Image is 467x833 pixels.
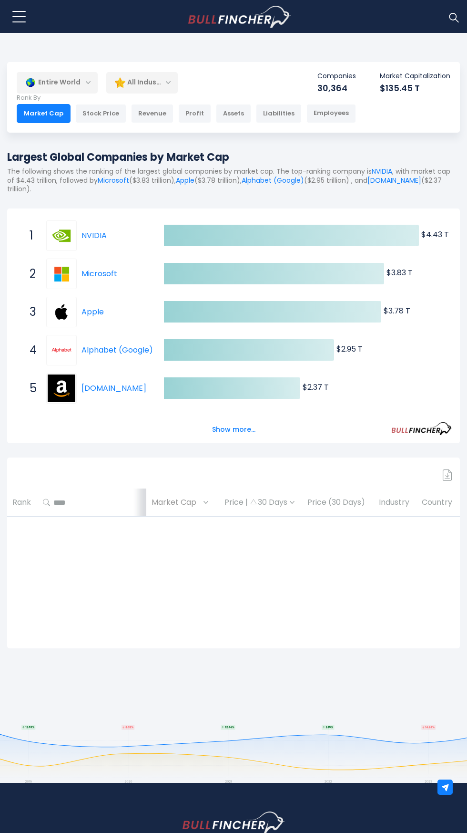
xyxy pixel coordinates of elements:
[7,149,460,165] h1: Largest Global Companies by Market Cap
[188,6,291,28] a: Go to homepage
[421,229,449,240] text: $4.43 T
[367,176,421,185] a: [DOMAIN_NAME]
[317,72,356,80] p: Companies
[46,335,81,365] a: Alphabet (Google)
[317,83,356,94] div: 30,364
[98,176,129,185] a: Microsoft
[25,228,34,244] span: 1
[223,498,297,508] div: Price | 30 Days
[48,298,75,326] img: Apple
[178,104,211,123] div: Profit
[386,267,413,278] text: $3.83 T
[48,260,75,288] img: Microsoft
[46,373,81,404] a: Amazon.com
[380,72,450,80] p: Market Capitalization
[81,383,146,394] a: [DOMAIN_NAME]
[256,104,302,123] div: Liabilities
[380,83,450,94] div: $135.45 T
[48,375,75,402] img: Amazon.com
[131,104,173,123] div: Revenue
[25,266,34,282] span: 2
[303,382,329,393] text: $2.37 T
[372,167,392,176] a: NVIDIA
[25,342,34,358] span: 4
[106,72,178,94] div: All Industries
[374,489,416,517] th: Industry
[306,104,356,123] div: Employees
[216,104,251,123] div: Assets
[81,306,104,317] a: Apple
[336,344,363,354] text: $2.95 T
[7,167,460,193] p: The following shows the ranking of the largest global companies by market cap. The top-ranking co...
[46,259,81,289] a: Microsoft
[81,230,107,241] a: NVIDIA
[17,94,356,102] p: Rank By
[25,380,34,396] span: 5
[7,489,38,517] th: Rank
[384,305,410,316] text: $3.78 T
[75,104,126,123] div: Stock Price
[46,220,81,251] a: NVIDIA
[81,268,117,279] a: Microsoft
[46,297,81,327] a: Apple
[81,344,153,355] a: Alphabet (Google)
[152,495,201,510] span: Market Cap
[176,176,194,185] a: Apple
[48,336,75,364] img: Alphabet (Google)
[206,422,261,437] button: Show more...
[302,489,374,517] th: Price (30 Days)
[188,6,291,28] img: Bullfincher logo
[17,104,71,123] div: Market Cap
[25,304,34,320] span: 3
[416,489,460,517] th: Country
[17,72,98,94] div: Entire World
[242,176,304,185] a: Alphabet (Google)
[48,222,75,250] img: NVIDIA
